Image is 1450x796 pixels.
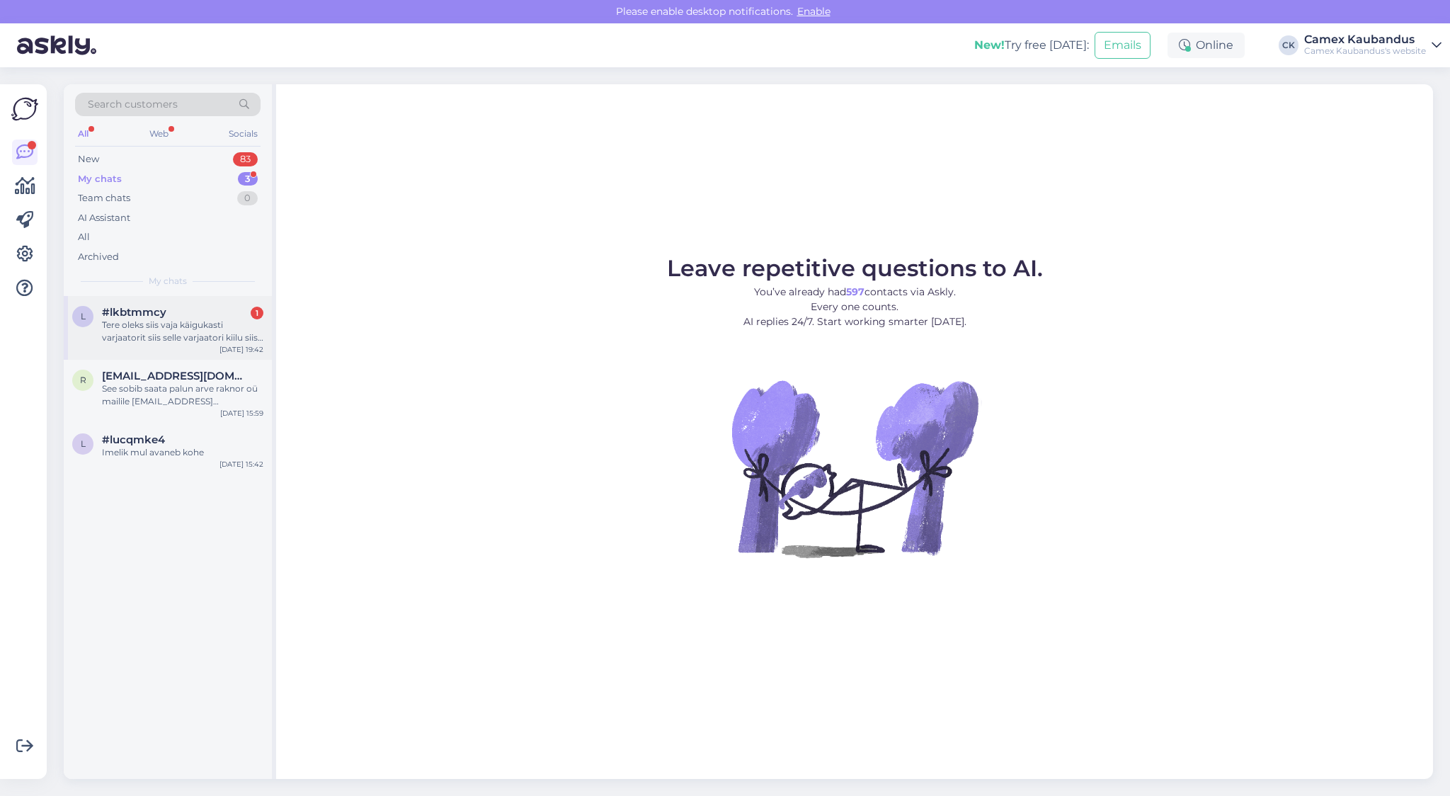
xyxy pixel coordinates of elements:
[78,230,90,244] div: All
[667,285,1043,329] p: You’ve already had contacts via Askly. Every one counts. AI replies 24/7. Start working smarter [...
[1304,34,1442,57] a: Camex KaubandusCamex Kaubandus's website
[226,125,261,143] div: Socials
[1095,32,1151,59] button: Emails
[80,375,86,385] span: r
[219,459,263,470] div: [DATE] 15:42
[149,275,187,288] span: My chats
[237,191,258,205] div: 0
[1168,33,1245,58] div: Online
[78,211,130,225] div: AI Assistant
[974,37,1089,54] div: Try free [DATE]:
[81,311,86,322] span: l
[1304,45,1426,57] div: Camex Kaubandus's website
[88,97,178,112] span: Search customers
[974,38,1005,52] b: New!
[102,382,263,408] div: See sobib saata palun arve raknor oü mailile [EMAIL_ADDRESS][DOMAIN_NAME] makse tähtajaks võib pa...
[78,191,130,205] div: Team chats
[102,306,166,319] span: #lkbtmmcy
[1304,34,1426,45] div: Camex Kaubandus
[11,96,38,123] img: Askly Logo
[220,408,263,419] div: [DATE] 15:59
[251,307,263,319] div: 1
[1279,35,1298,55] div: CK
[219,344,263,355] div: [DATE] 19:42
[102,446,263,459] div: Imelik mul avaneb kohe
[75,125,91,143] div: All
[102,433,165,446] span: #lucqmke4
[102,370,249,382] span: raknor@mail.ee
[727,341,982,596] img: No Chat active
[846,285,864,298] b: 597
[793,5,835,18] span: Enable
[102,319,263,344] div: Tere oleks siis vaja käigukasti varjaatorit siis selle varjaatori kiilu siis ülemise varjaatori [...
[78,250,119,264] div: Archived
[81,438,86,449] span: l
[238,172,258,186] div: 3
[78,172,122,186] div: My chats
[78,152,99,166] div: New
[233,152,258,166] div: 83
[147,125,171,143] div: Web
[667,254,1043,282] span: Leave repetitive questions to AI.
